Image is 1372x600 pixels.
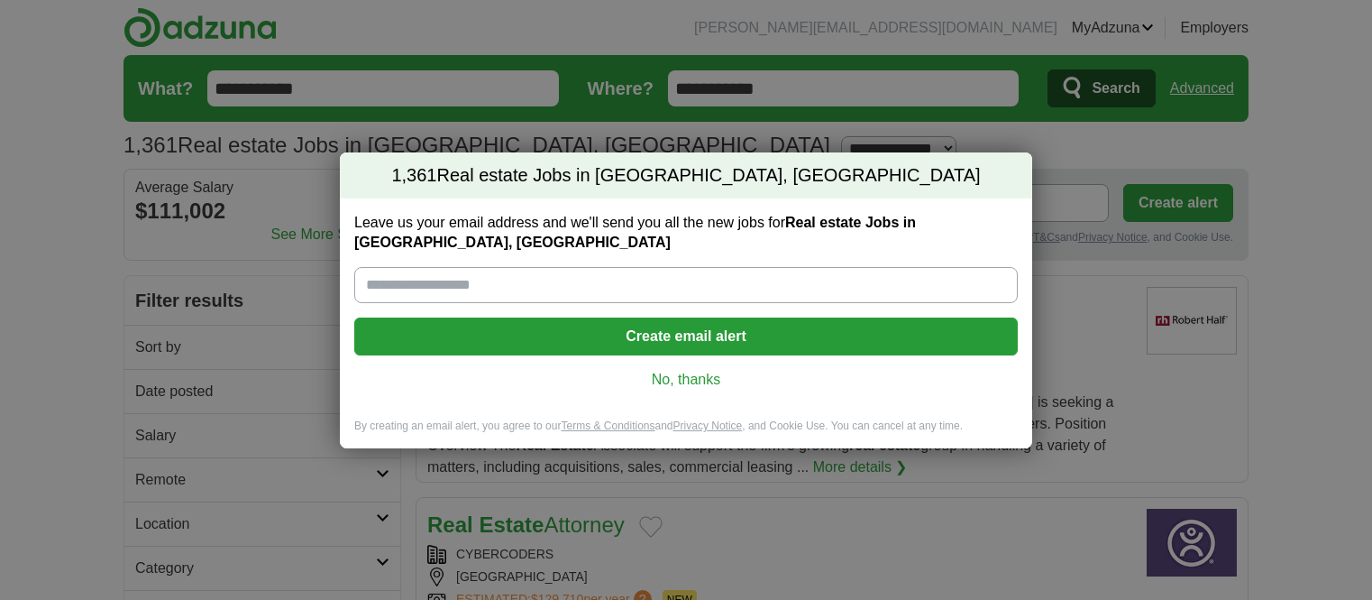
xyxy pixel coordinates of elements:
a: Terms & Conditions [561,420,654,432]
a: No, thanks [369,370,1003,390]
h2: Real estate Jobs in [GEOGRAPHIC_DATA], [GEOGRAPHIC_DATA] [340,152,1032,199]
label: Leave us your email address and we'll send you all the new jobs for [354,213,1018,253]
div: By creating an email alert, you agree to our and , and Cookie Use. You can cancel at any time. [340,419,1032,448]
a: Privacy Notice [673,420,743,432]
span: 1,361 [391,163,436,189]
button: Create email alert [354,318,1018,355]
